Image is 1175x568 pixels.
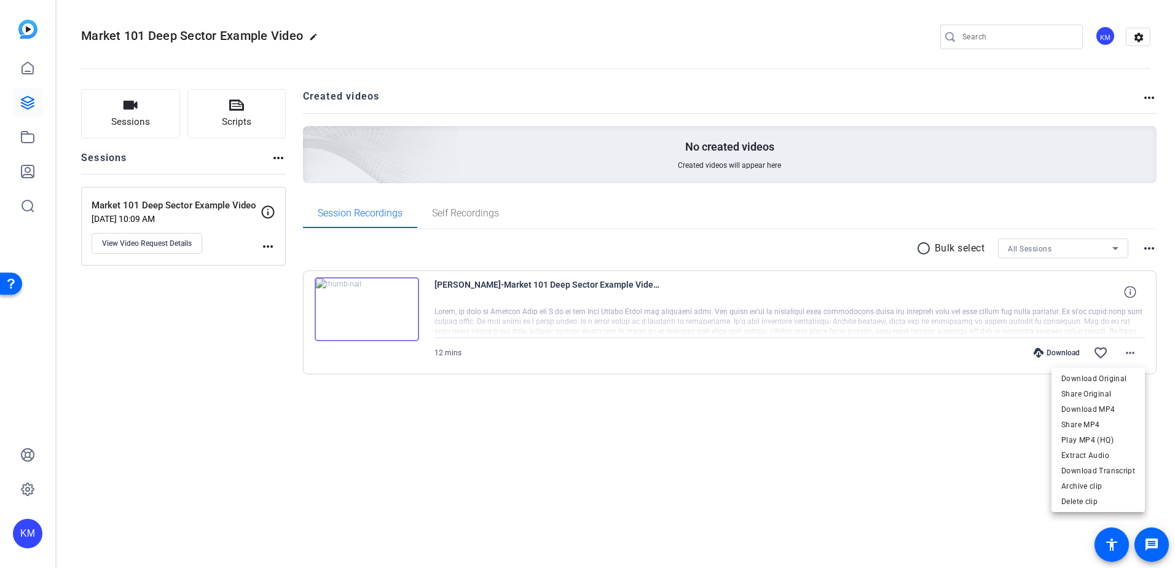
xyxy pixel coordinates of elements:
[1061,371,1135,386] span: Download Original
[1061,402,1135,417] span: Download MP4
[1061,448,1135,463] span: Extract Audio
[1061,433,1135,448] span: Play MP4 (HQ)
[1061,479,1135,494] span: Archive clip
[1061,463,1135,478] span: Download Transcript
[1061,494,1135,509] span: Delete clip
[1061,387,1135,401] span: Share Original
[1061,417,1135,432] span: Share MP4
